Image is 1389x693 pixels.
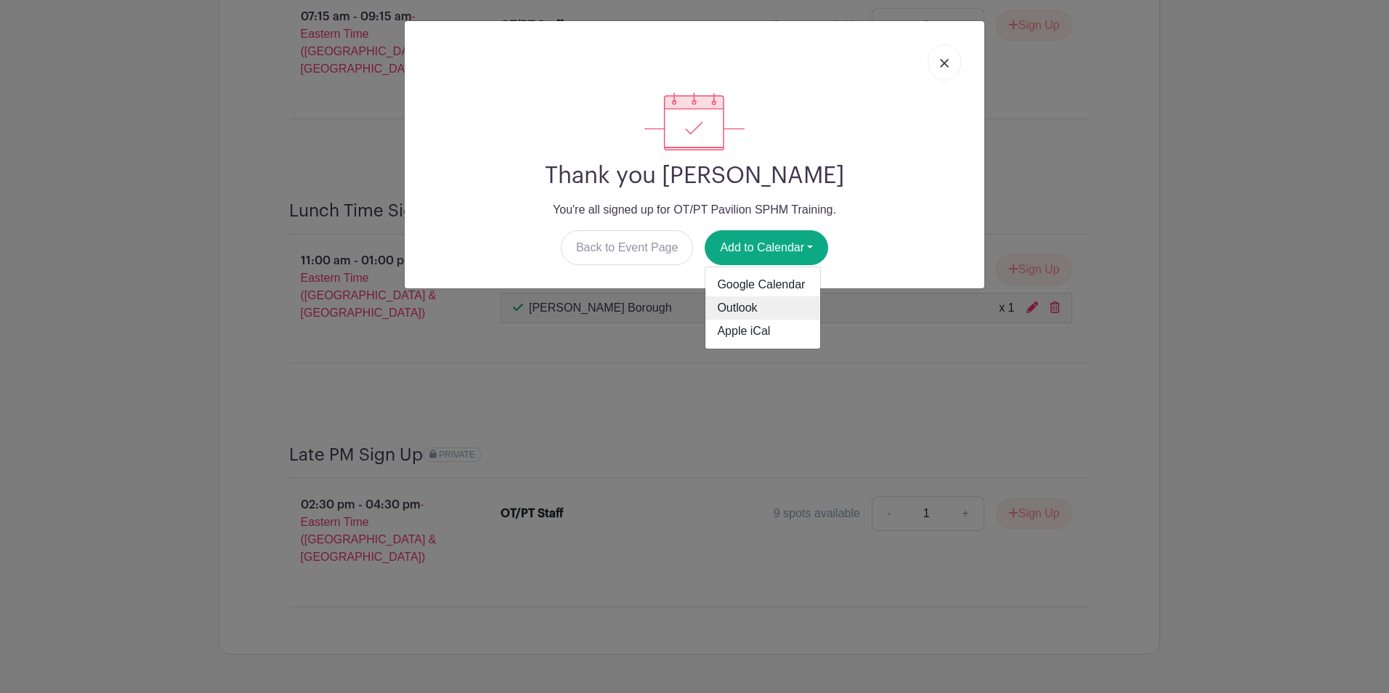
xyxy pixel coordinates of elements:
a: Back to Event Page [561,230,694,265]
a: Apple iCal [705,320,820,343]
img: close_button-5f87c8562297e5c2d7936805f587ecaba9071eb48480494691a3f1689db116b3.svg [940,59,949,68]
img: signup_complete-c468d5dda3e2740ee63a24cb0ba0d3ce5d8a4ecd24259e683200fb1569d990c8.svg [644,92,745,150]
a: Google Calendar [705,273,820,296]
a: Outlook [705,296,820,320]
h2: Thank you [PERSON_NAME] [416,162,973,190]
p: You're all signed up for OT/PT Pavilion SPHM Training. [416,201,973,219]
button: Add to Calendar [705,230,828,265]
